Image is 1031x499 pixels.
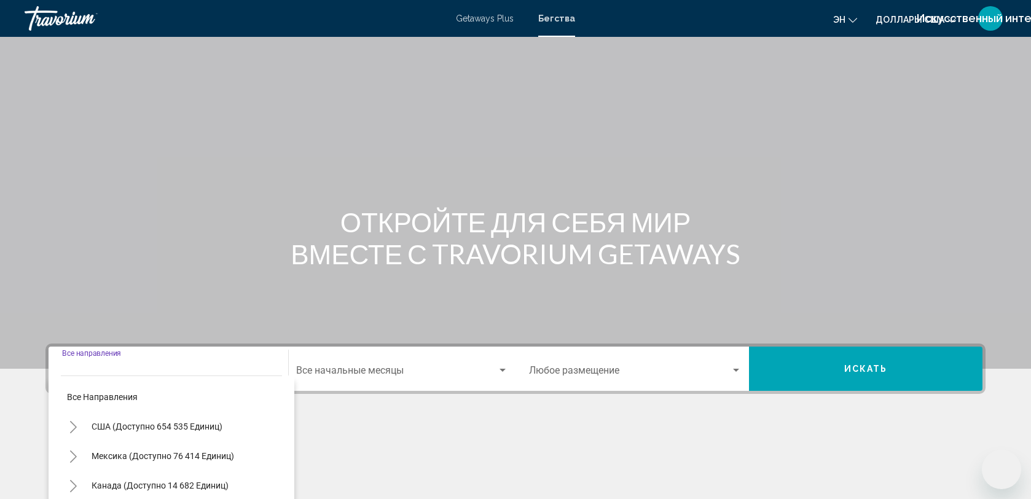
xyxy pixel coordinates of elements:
[92,481,229,490] span: Канада (доступно 14 682 единиц)
[61,383,282,411] button: Все направления
[61,444,85,468] button: Toggle Mexico (доступно 76 414 единиц)
[833,15,845,25] span: эн
[833,10,857,28] button: Изменение языка
[844,364,888,374] span: Искать
[85,412,229,441] button: США (доступно 654 535 единиц)
[974,6,1006,31] button: Пользовательское меню
[67,392,138,402] span: Все направления
[85,442,240,470] button: Мексика (доступно 76 414 единиц)
[92,422,222,431] span: США (доступно 654 535 единиц)
[92,451,234,461] span: Мексика (доступно 76 414 единиц)
[61,473,85,498] button: Toggle Canada (доступно 14 682 единиц)
[982,450,1021,489] iframe: Кнопка запуска окна обмена сообщениями
[876,10,956,28] button: Изменить валюту
[876,15,944,25] span: Доллары США
[749,347,982,391] button: Искать
[61,414,85,439] button: Toggle Россия (доступно 654 535 единиц)
[538,14,575,23] a: Бегства
[49,347,982,391] div: Виджет поиска
[285,206,746,270] h1: ОТКРОЙТЕ ДЛЯ СЕБЯ МИР ВМЕСТЕ С TRAVORIUM GETAWAYS
[25,6,444,31] a: Травориум
[456,14,514,23] a: Getaways Plus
